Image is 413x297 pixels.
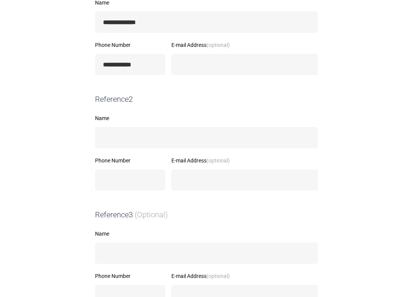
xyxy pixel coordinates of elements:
span: E-mail Address [171,157,230,164]
strong: (optional) [206,157,230,164]
span: E-mail Address [171,272,230,279]
div: Reference 2 [92,94,321,105]
label: Phone Number [95,158,165,163]
label: Name [95,116,318,121]
label: Name [95,231,318,236]
label: Phone Number [95,273,165,279]
span: E-mail Address [171,41,230,48]
div: Reference 3 [92,209,321,220]
span: (Optional) [135,210,168,219]
strong: (optional) [206,272,230,279]
label: Phone Number [95,42,165,48]
strong: (optional) [206,41,230,48]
